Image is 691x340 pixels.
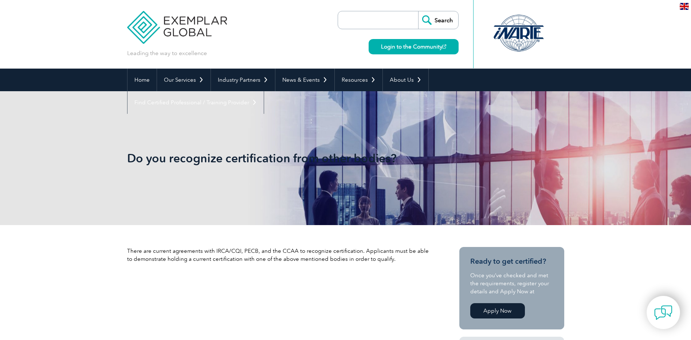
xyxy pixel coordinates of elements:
[470,271,553,295] p: Once you’ve checked and met the requirements, register your details and Apply Now at
[442,45,446,49] img: open_square.png
[383,69,428,91] a: About Us
[418,11,458,29] input: Search
[127,151,407,165] h1: Do you recognize certification from other bodies?
[470,257,553,266] h3: Ready to get certified?
[654,304,672,322] img: contact-chat.png
[127,69,157,91] a: Home
[470,303,525,318] a: Apply Now
[127,247,433,263] p: There are current agreements with IRCA/CQI, PECB, and the CCAA to recognize certification. Applic...
[335,69,382,91] a: Resources
[369,39,459,54] a: Login to the Community
[127,49,207,57] p: Leading the way to excellence
[211,69,275,91] a: Industry Partners
[127,91,264,114] a: Find Certified Professional / Training Provider
[275,69,334,91] a: News & Events
[680,3,689,10] img: en
[157,69,211,91] a: Our Services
